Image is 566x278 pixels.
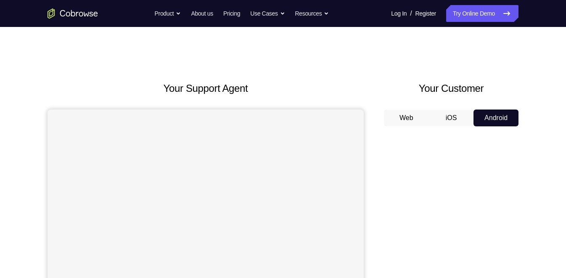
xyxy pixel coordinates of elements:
button: Use Cases [250,5,285,22]
span: / [410,8,412,19]
a: Log In [391,5,407,22]
button: Product [155,5,181,22]
button: Web [384,110,429,126]
button: iOS [429,110,474,126]
a: About us [191,5,213,22]
button: Android [473,110,518,126]
a: Go to the home page [48,8,98,19]
h2: Your Support Agent [48,81,364,96]
a: Register [415,5,436,22]
a: Try Online Demo [446,5,518,22]
a: Pricing [223,5,240,22]
h2: Your Customer [384,81,518,96]
button: Resources [295,5,329,22]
